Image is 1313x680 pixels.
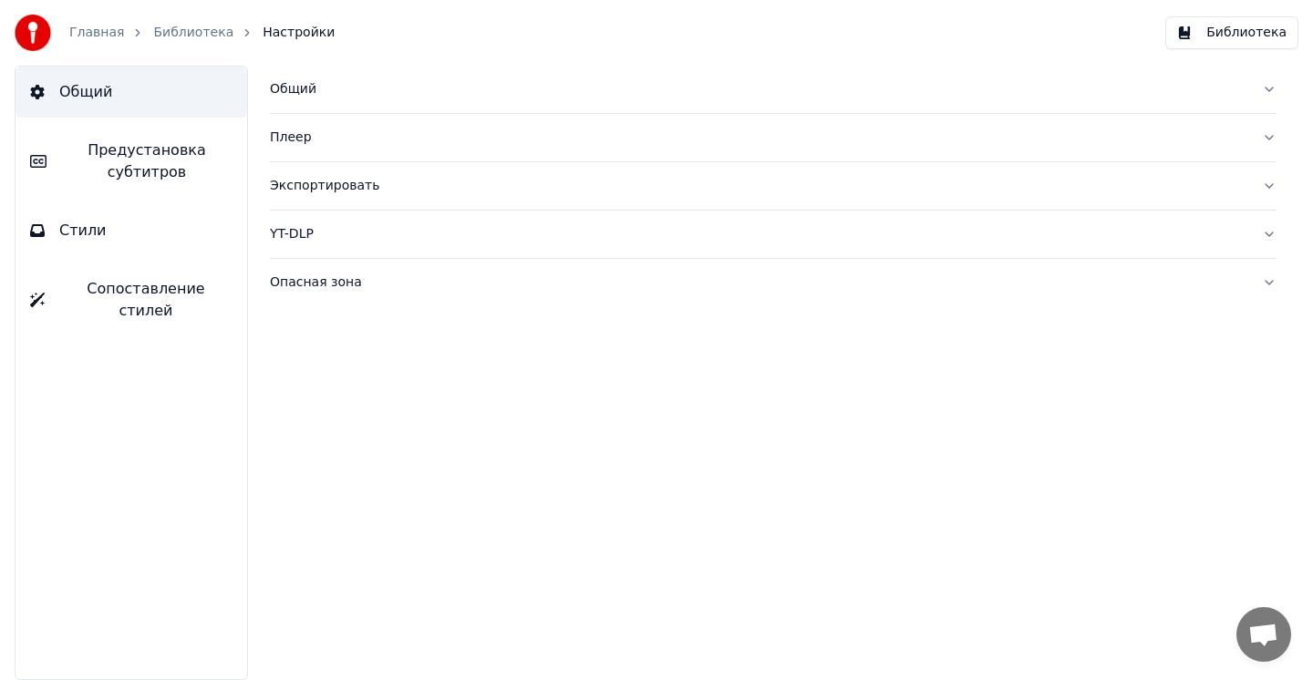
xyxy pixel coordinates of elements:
[61,139,233,183] span: Предустановка субтитров
[16,205,247,256] button: Стили
[270,259,1277,306] button: Опасная зона
[263,24,335,42] span: Настройки
[153,24,233,42] a: Библиотека
[270,177,1247,195] div: Экспортировать
[270,225,1247,243] div: YT-DLP
[270,162,1277,210] button: Экспортировать
[1165,16,1298,49] button: Библиотека
[15,15,51,51] img: youka
[1236,607,1291,662] div: Открытый чат
[270,129,1247,147] div: Плеер
[270,273,1247,292] div: Опасная зона
[270,211,1277,258] button: YT-DLP
[59,220,107,242] span: Стили
[59,81,112,103] span: Общий
[270,114,1277,161] button: Плеер
[16,263,247,336] button: Сопоставление стилей
[59,278,233,322] span: Сопоставление стилей
[270,80,1247,98] div: Общий
[69,24,335,42] nav: breadcrumb
[270,66,1277,113] button: Общий
[16,67,247,118] button: Общий
[16,125,247,198] button: Предустановка субтитров
[69,24,124,42] a: Главная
